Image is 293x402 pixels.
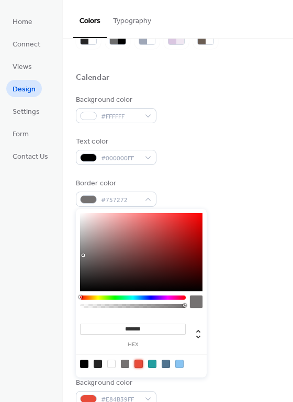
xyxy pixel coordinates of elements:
[76,178,154,189] div: Border color
[121,360,129,368] div: rgb(117, 114, 114)
[94,360,102,368] div: rgb(37, 37, 37)
[76,136,154,147] div: Text color
[13,39,40,50] span: Connect
[134,360,143,368] div: rgb(232, 75, 57)
[6,102,46,120] a: Settings
[13,84,36,95] span: Design
[6,57,38,75] a: Views
[101,195,140,206] span: #757272
[6,35,47,52] a: Connect
[6,125,35,142] a: Form
[175,360,184,368] div: rgb(137, 196, 242)
[13,129,29,140] span: Form
[13,107,40,117] span: Settings
[6,80,42,97] a: Design
[148,360,156,368] div: rgb(36, 158, 160)
[80,342,186,348] label: hex
[101,111,140,122] span: #FFFFFF
[101,153,140,164] span: #000000FF
[76,94,154,105] div: Background color
[162,360,170,368] div: rgb(81, 116, 143)
[76,377,154,388] div: Background color
[13,151,48,162] span: Contact Us
[6,13,39,30] a: Home
[107,360,116,368] div: rgb(255, 255, 255)
[13,62,32,73] span: Views
[76,73,109,84] div: Calendar
[13,17,32,28] span: Home
[80,360,88,368] div: rgb(0, 0, 0)
[6,147,54,164] a: Contact Us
